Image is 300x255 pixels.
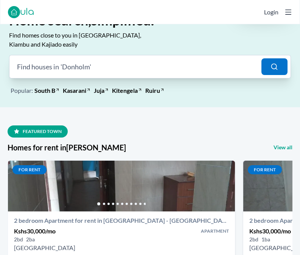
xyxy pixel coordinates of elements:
[264,8,278,17] button: Login
[274,144,292,151] a: View all
[14,236,23,243] h6: 2 bd
[26,236,35,243] h6: 2 ba
[145,86,160,95] a: Ruiru
[94,86,104,95] a: Juja
[14,227,56,236] h5: Kshs 30,000 /mo
[20,6,34,18] a: ula
[112,86,138,95] a: Kitengela
[8,161,235,211] img: 2 bedroom Apartment for rent - Kshs 30,000/mo - in Kahawa Sukari along Off Kahawa Sukari Avenue &...
[14,216,229,225] h4: 2 bedroom Apartment for rent in Kahawa Sukari - Kshs 30,000/mo - Off Kahawa Sukari Avenue & Barin...
[11,86,33,95] span: Popular:
[34,86,55,95] a: South B
[9,13,291,28] h1: Home search,
[201,228,229,234] h5: Apartment
[249,236,258,243] h6: 2 bd
[12,165,47,174] span: For rent
[61,61,91,72] span: 'Donholm'
[9,31,291,49] h2: Find homes close to you in [GEOGRAPHIC_DATA], Kiambu and Kajiado easily
[248,165,282,174] span: For rent
[8,142,126,153] h3: Homes for rent in [PERSON_NAME]
[14,243,229,252] h5: 2 bedroom Apartment for rent in Kahawa Sukari - Kshs 30,000/mo - Off Kahawa Sukari Avenue & Barin...
[63,86,86,95] a: Kasarani
[249,227,291,236] h5: Kshs 30,000 /mo
[258,55,291,78] button: Search
[23,128,62,135] h2: Featured town
[17,61,59,72] span: Find houses in
[261,236,270,243] h6: 1 ba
